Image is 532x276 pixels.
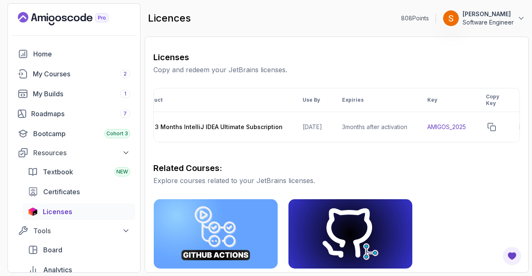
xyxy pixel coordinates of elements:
[33,89,130,99] div: My Builds
[332,88,417,112] th: Expiries
[23,183,135,200] a: certificates
[153,162,520,174] h3: Related Courses:
[123,110,127,117] span: 7
[476,88,509,112] th: Copy Key
[443,10,459,26] img: user profile image
[155,123,283,131] p: 3 Months IntelliJ IDEA Ultimate Subscription
[43,167,73,177] span: Textbook
[18,12,128,25] a: Landing page
[23,203,135,220] a: licenses
[43,265,72,275] span: Analytics
[28,208,38,216] img: jetbrains icon
[23,242,135,258] a: board
[33,226,130,236] div: Tools
[293,88,332,112] th: Use By
[43,207,72,217] span: Licenses
[13,145,135,160] button: Resources
[13,66,135,82] a: courses
[288,199,412,269] img: Git for Professionals card
[106,130,128,137] span: Cohort 3
[33,148,130,158] div: Resources
[43,245,62,255] span: Board
[486,121,498,133] button: copy-button
[23,164,135,180] a: textbook
[33,129,130,139] div: Bootcamp
[332,112,417,142] td: 3 months after activation
[31,109,130,119] div: Roadmaps
[153,51,520,63] h3: Licenses
[13,105,135,122] a: roadmaps
[463,10,514,18] p: [PERSON_NAME]
[153,65,520,75] p: Copy and redeem your JetBrains licenses.
[33,69,130,79] div: My Courses
[443,10,525,27] button: user profile image[PERSON_NAME]Software Engineer
[13,46,135,62] a: home
[148,12,191,25] h2: licences
[154,199,278,269] img: CI/CD with GitHub Actions card
[153,176,520,186] p: Explore courses related to your JetBrains licenses.
[502,246,522,266] button: Open Feedback Button
[293,112,332,142] td: [DATE]
[401,14,429,22] p: 808 Points
[417,112,476,142] td: AMIGOS_2025
[123,71,127,77] span: 2
[33,49,130,59] div: Home
[463,18,514,27] p: Software Engineer
[13,125,135,142] a: bootcamp
[132,88,293,112] th: Product
[43,187,80,197] span: Certificates
[116,169,128,175] span: NEW
[13,223,135,238] button: Tools
[13,85,135,102] a: builds
[417,88,476,112] th: Key
[124,90,126,97] span: 1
